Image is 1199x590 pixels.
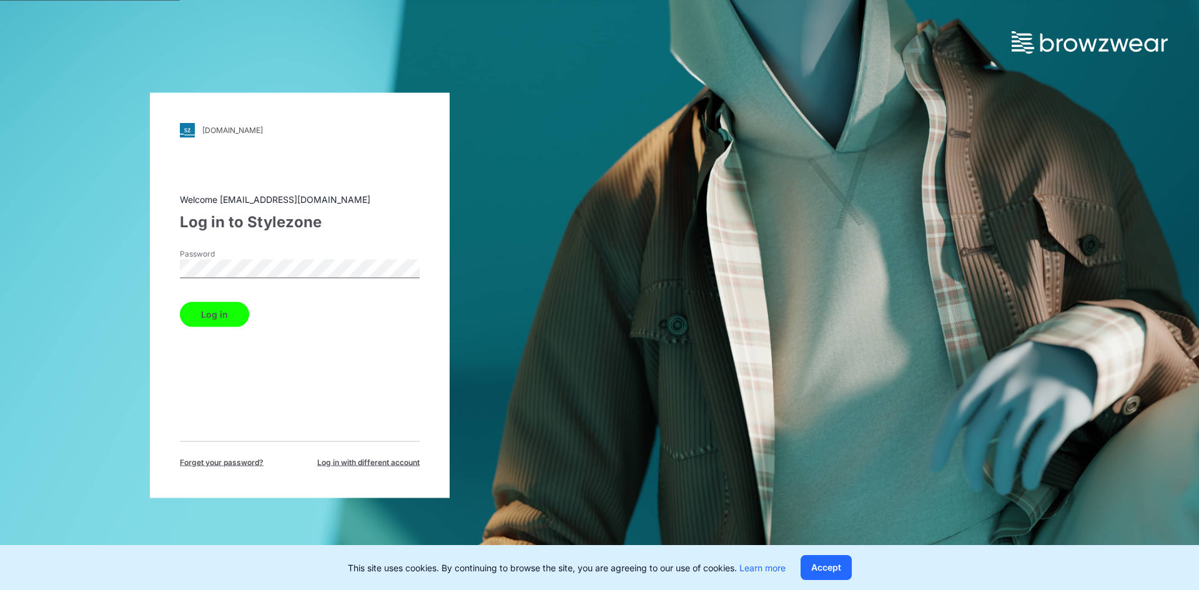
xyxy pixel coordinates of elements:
[180,122,195,137] img: svg+xml;base64,PHN2ZyB3aWR0aD0iMjgiIGhlaWdodD0iMjgiIHZpZXdCb3g9IjAgMCAyOCAyOCIgZmlsbD0ibm9uZSIgeG...
[1012,31,1168,54] img: browzwear-logo.73288ffb.svg
[202,125,263,135] div: [DOMAIN_NAME]
[348,561,786,574] p: This site uses cookies. By continuing to browse the site, you are agreeing to our use of cookies.
[180,302,249,327] button: Log in
[180,210,420,233] div: Log in to Stylezone
[317,456,420,468] span: Log in with different account
[180,456,264,468] span: Forget your password?
[739,563,786,573] a: Learn more
[180,248,267,259] label: Password
[180,192,420,205] div: Welcome [EMAIL_ADDRESS][DOMAIN_NAME]
[180,122,420,137] a: [DOMAIN_NAME]
[801,555,852,580] button: Accept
